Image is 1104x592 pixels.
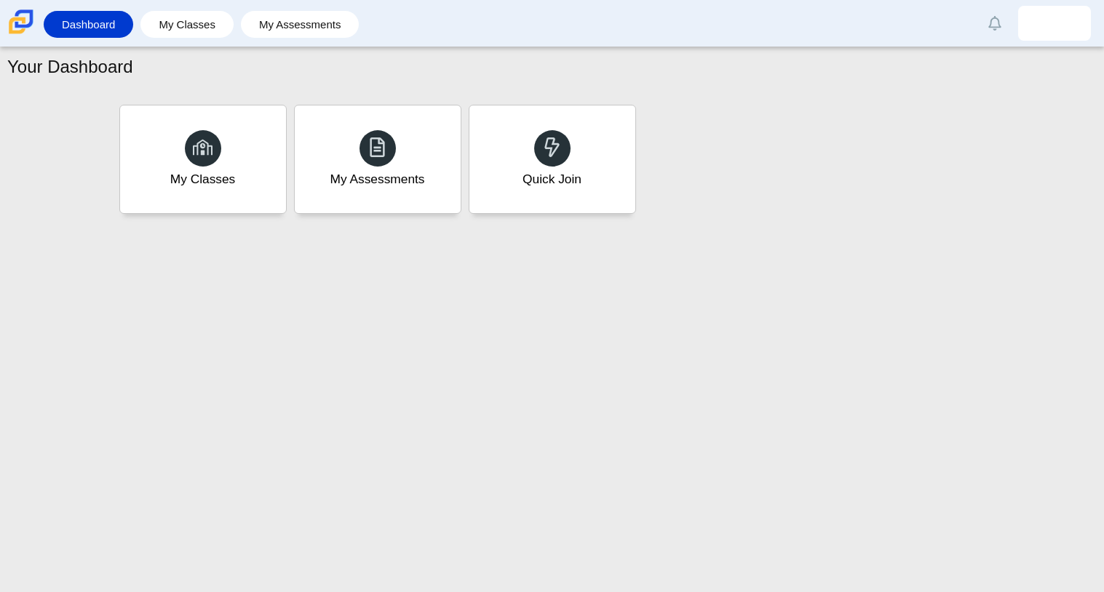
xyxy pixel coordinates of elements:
[6,7,36,37] img: Carmen School of Science & Technology
[294,105,461,214] a: My Assessments
[148,11,226,38] a: My Classes
[1043,12,1066,35] img: yair.fletes.poKu1A
[469,105,636,214] a: Quick Join
[170,170,236,188] div: My Classes
[523,170,581,188] div: Quick Join
[119,105,287,214] a: My Classes
[979,7,1011,39] a: Alerts
[1018,6,1091,41] a: yair.fletes.poKu1A
[248,11,352,38] a: My Assessments
[6,27,36,39] a: Carmen School of Science & Technology
[7,55,133,79] h1: Your Dashboard
[51,11,126,38] a: Dashboard
[330,170,425,188] div: My Assessments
